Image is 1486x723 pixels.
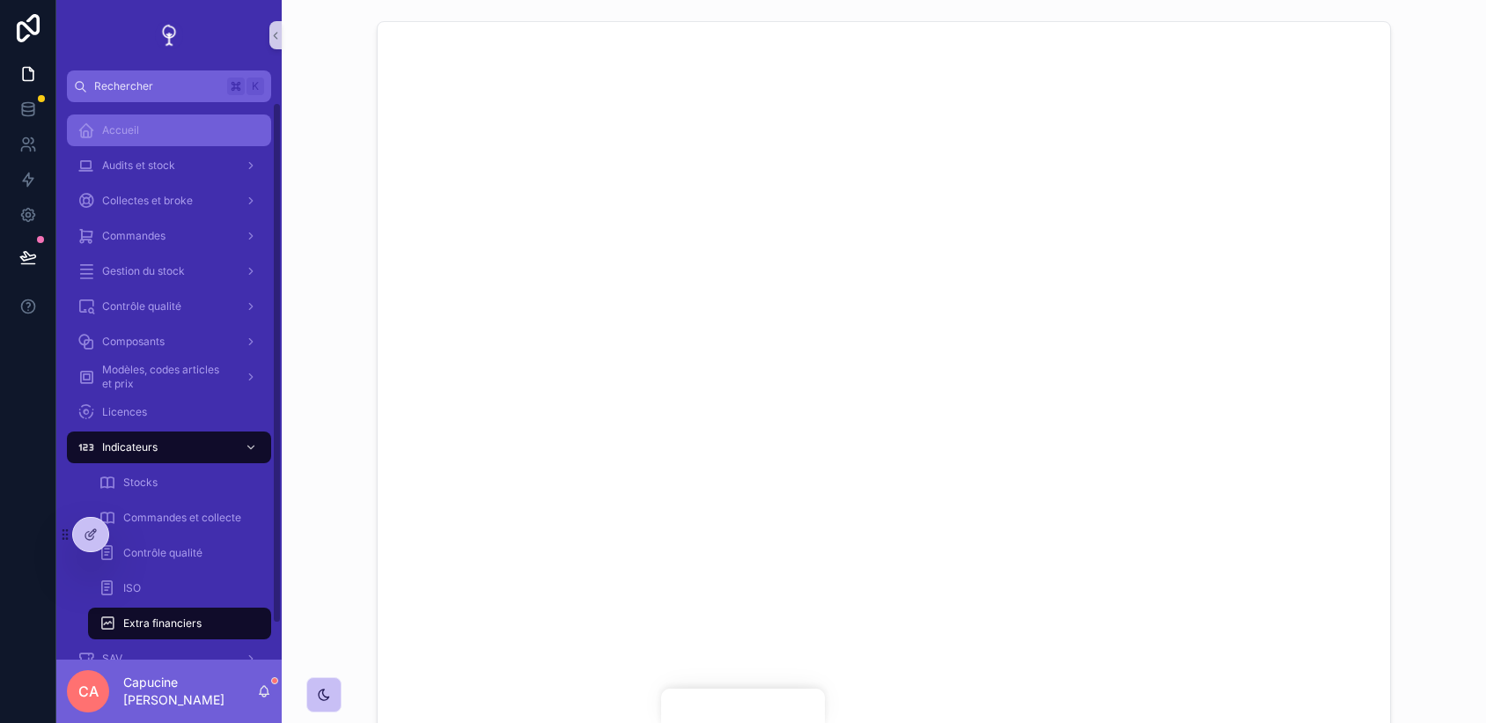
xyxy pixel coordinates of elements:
a: Commandes et collecte [88,502,271,534]
a: SAV [67,643,271,675]
div: scrollable content [56,102,282,660]
span: Indicateurs [102,440,158,454]
span: Commandes [102,229,166,243]
span: Rechercher [94,79,220,93]
a: Extra financiers [88,608,271,639]
span: CA [78,681,99,702]
a: Indicateurs [67,432,271,463]
span: Collectes et broke [102,194,193,208]
span: Accueil [102,123,139,137]
span: Modèles, codes articles et prix [102,363,231,391]
img: App logo [155,21,183,49]
span: Licences [102,405,147,419]
span: Extra financiers [123,616,202,631]
span: Audits et stock [102,159,175,173]
a: Stocks [88,467,271,498]
span: Gestion du stock [102,264,185,278]
span: Contrôle qualité [102,299,181,314]
a: Licences [67,396,271,428]
a: Collectes et broke [67,185,271,217]
span: Contrôle qualité [123,546,202,560]
a: Accueil [67,114,271,146]
a: Commandes [67,220,271,252]
a: Composants [67,326,271,358]
button: RechercherK [67,70,271,102]
span: ISO [123,581,141,595]
span: K [248,79,262,93]
a: Gestion du stock [67,255,271,287]
span: Commandes et collecte [123,511,241,525]
a: Audits et stock [67,150,271,181]
span: Stocks [123,476,158,490]
a: Contrôle qualité [67,291,271,322]
a: ISO [88,572,271,604]
p: Capucine [PERSON_NAME] [123,674,257,709]
span: SAV [102,652,122,666]
a: Contrôle qualité [88,537,271,569]
a: Modèles, codes articles et prix [67,361,271,393]
span: Composants [102,335,165,349]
